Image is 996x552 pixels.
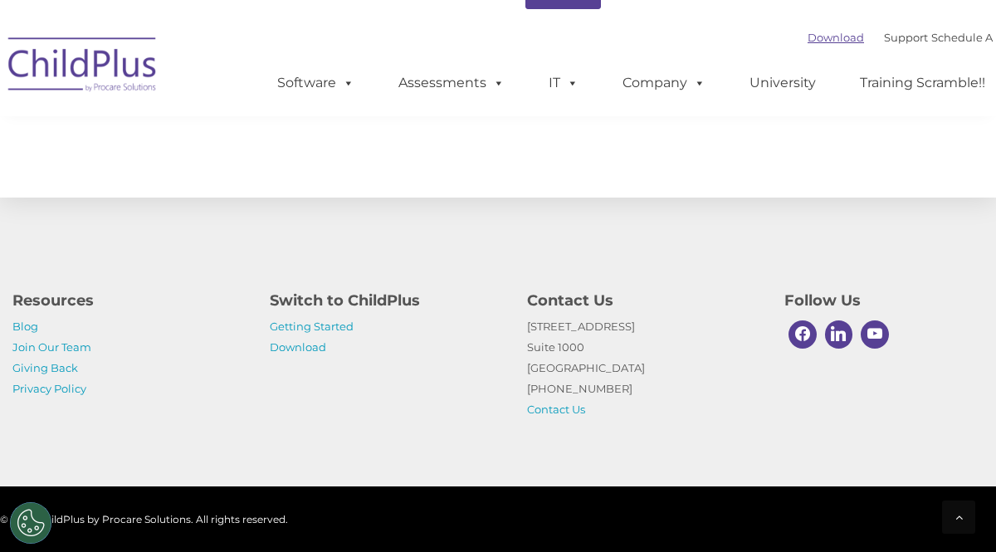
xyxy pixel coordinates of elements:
[270,289,502,312] h4: Switch to ChildPlus
[884,31,928,44] a: Support
[222,178,293,190] span: Phone number
[784,316,821,353] a: Facebook
[527,316,759,420] p: [STREET_ADDRESS] Suite 1000 [GEOGRAPHIC_DATA] [PHONE_NUMBER]
[270,340,326,354] a: Download
[12,320,38,333] a: Blog
[527,289,759,312] h4: Contact Us
[270,320,354,333] a: Getting Started
[12,289,245,312] h4: Resources
[857,316,893,353] a: Youtube
[222,110,273,122] span: Last name
[808,31,864,44] a: Download
[261,66,371,100] a: Software
[527,403,585,416] a: Contact Us
[733,66,832,100] a: University
[10,502,51,544] button: Cookies Settings
[12,361,78,374] a: Giving Back
[382,66,521,100] a: Assessments
[821,316,857,353] a: Linkedin
[12,382,86,395] a: Privacy Policy
[532,66,595,100] a: IT
[606,66,722,100] a: Company
[12,340,91,354] a: Join Our Team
